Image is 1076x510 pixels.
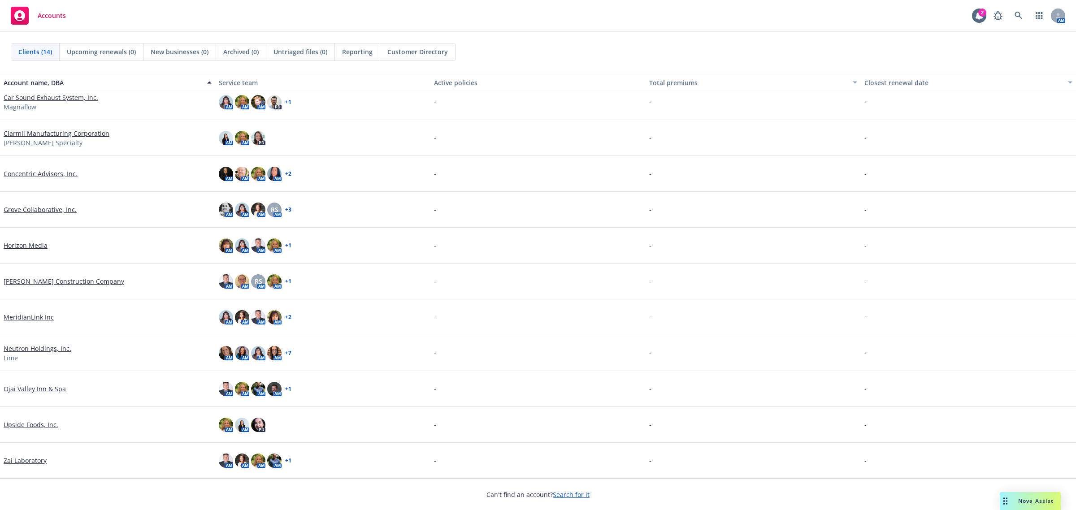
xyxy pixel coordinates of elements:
[235,238,249,253] img: photo
[273,47,327,56] span: Untriaged files (0)
[553,490,590,499] a: Search for it
[219,346,233,360] img: photo
[235,418,249,432] img: photo
[434,384,436,393] span: -
[864,420,867,429] span: -
[4,344,71,353] a: Neutron Holdings, Inc.
[18,47,52,56] span: Clients (14)
[4,169,78,178] a: Concentric Advisors, Inc.
[649,241,651,250] span: -
[267,346,282,360] img: photo
[1000,492,1011,510] div: Drag to move
[864,133,867,143] span: -
[434,277,436,286] span: -
[235,454,249,468] img: photo
[4,93,98,102] a: Car Sound Exhaust System, Inc.
[649,384,651,393] span: -
[387,47,448,56] span: Customer Directory
[864,78,1063,87] div: Closest renewal date
[864,348,867,358] span: -
[267,454,282,468] img: photo
[67,47,136,56] span: Upcoming renewals (0)
[864,97,867,107] span: -
[251,418,265,432] img: photo
[4,138,82,147] span: [PERSON_NAME] Specialty
[251,95,265,109] img: photo
[978,9,986,17] div: 2
[434,205,436,214] span: -
[219,274,233,289] img: photo
[251,203,265,217] img: photo
[1000,492,1061,510] button: Nova Assist
[864,241,867,250] span: -
[649,169,651,178] span: -
[649,277,651,286] span: -
[486,490,590,499] span: Can't find an account?
[7,3,69,28] a: Accounts
[267,274,282,289] img: photo
[38,12,66,19] span: Accounts
[219,382,233,396] img: photo
[434,348,436,358] span: -
[235,382,249,396] img: photo
[219,238,233,253] img: photo
[285,458,291,463] a: + 1
[4,102,36,112] span: Magnaflow
[434,241,436,250] span: -
[219,454,233,468] img: photo
[649,420,651,429] span: -
[434,78,642,87] div: Active policies
[235,274,249,289] img: photo
[251,238,265,253] img: photo
[223,47,259,56] span: Archived (0)
[4,205,77,214] a: Grove Collaborative, Inc.
[285,207,291,212] a: + 3
[649,312,651,322] span: -
[267,167,282,181] img: photo
[4,420,58,429] a: Upside Foods, Inc.
[4,353,18,363] span: Lime
[864,456,867,465] span: -
[285,315,291,320] a: + 2
[219,95,233,109] img: photo
[235,167,249,181] img: photo
[285,243,291,248] a: + 1
[235,203,249,217] img: photo
[267,310,282,324] img: photo
[1010,7,1028,25] a: Search
[4,78,202,87] div: Account name, DBA
[649,97,651,107] span: -
[342,47,373,56] span: Reporting
[4,241,48,250] a: Horizon Media
[267,382,282,396] img: photo
[649,133,651,143] span: -
[251,382,265,396] img: photo
[285,279,291,284] a: + 1
[235,131,249,145] img: photo
[219,203,233,217] img: photo
[285,99,291,105] a: + 1
[864,277,867,286] span: -
[649,78,847,87] div: Total premiums
[4,312,54,322] a: MeridianLink Inc
[649,205,651,214] span: -
[251,346,265,360] img: photo
[219,167,233,181] img: photo
[271,205,278,214] span: RS
[219,131,233,145] img: photo
[235,310,249,324] img: photo
[4,277,124,286] a: [PERSON_NAME] Construction Company
[285,386,291,392] a: + 1
[255,277,262,286] span: RS
[864,169,867,178] span: -
[4,456,47,465] a: Zai Laboratory
[251,454,265,468] img: photo
[989,7,1007,25] a: Report a Bug
[219,310,233,324] img: photo
[646,72,861,93] button: Total premiums
[649,456,651,465] span: -
[4,129,109,138] a: Clarmil Manufacturing Corporation
[434,312,436,322] span: -
[219,418,233,432] img: photo
[235,95,249,109] img: photo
